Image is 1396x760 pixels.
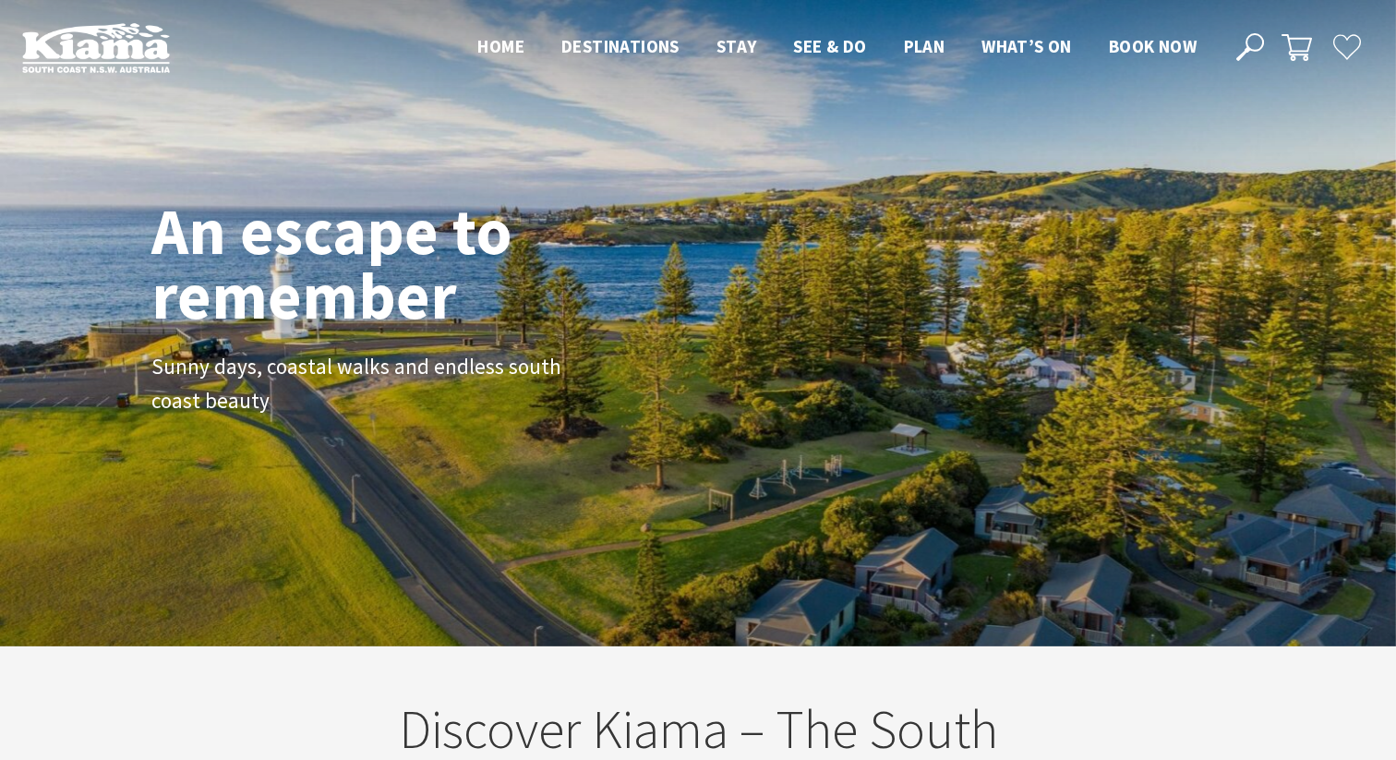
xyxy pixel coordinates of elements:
span: See & Do [793,35,866,57]
nav: Main Menu [459,32,1215,63]
p: Sunny days, coastal walks and endless south coast beauty [151,350,567,418]
span: Home [477,35,524,57]
span: Destinations [561,35,680,57]
span: What’s On [981,35,1072,57]
span: Book now [1109,35,1197,57]
span: Stay [716,35,757,57]
h1: An escape to remember [151,199,659,328]
span: Plan [904,35,945,57]
img: Kiama Logo [22,22,170,73]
